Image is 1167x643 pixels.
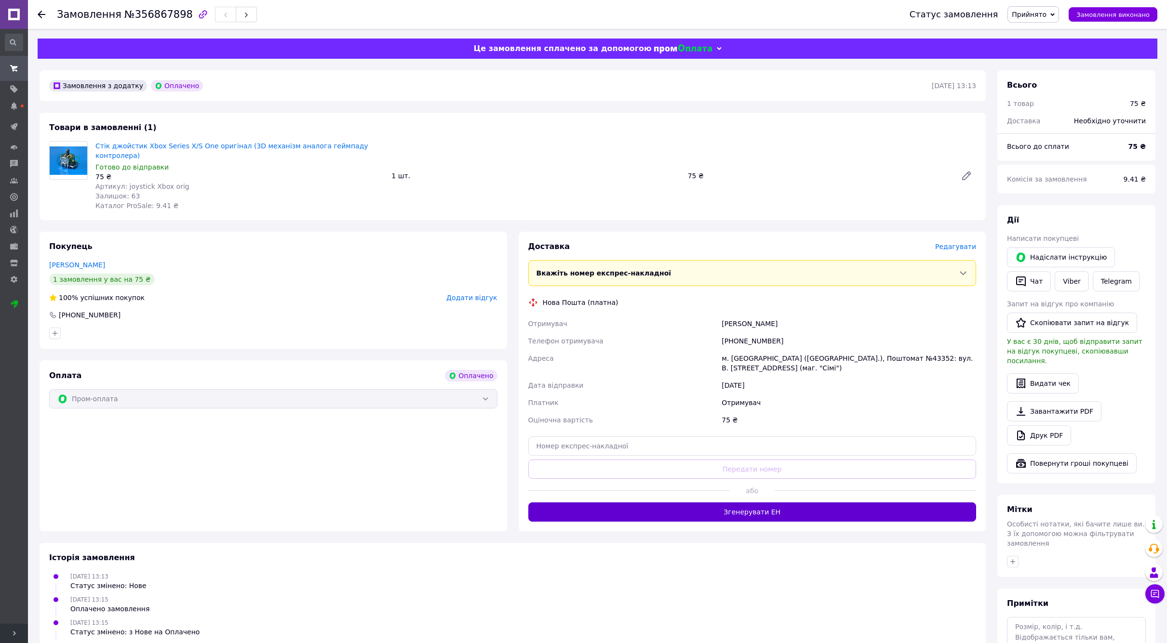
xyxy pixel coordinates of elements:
[95,163,169,171] span: Готово до відправки
[1012,11,1046,18] span: Прийнято
[1007,313,1137,333] button: Скопіювати запит на відгук
[720,332,978,350] div: [PHONE_NUMBER]
[1124,175,1146,183] span: 9.41 ₴
[720,394,978,411] div: Отримувач
[720,315,978,332] div: [PERSON_NAME]
[528,337,604,345] span: Телефон отримувача
[70,619,108,626] span: [DATE] 13:15
[50,146,87,175] img: Стік джойстик Xbox Series X/S One оригінал (3D механізм аналога геймпаду контролера)
[49,261,105,269] a: [PERSON_NAME]
[528,436,977,456] input: Номер експрес-накладної
[528,381,584,389] span: Дата відправки
[59,294,78,302] span: 100%
[528,242,570,251] span: Доставка
[1007,235,1079,242] span: Написати покупцеві
[1007,175,1087,183] span: Комісія за замовлення
[49,274,155,285] div: 1 замовлення у вас на 75 ₴
[720,377,978,394] div: [DATE]
[49,123,157,132] span: Товари в замовленні (1)
[1007,520,1144,547] span: Особисті нотатки, які бачите лише ви. З їх допомогою можна фільтрувати замовлення
[1007,215,1019,224] span: Дії
[1007,271,1051,291] button: Чат
[1128,143,1146,150] b: 75 ₴
[1007,425,1071,446] a: Друк PDF
[684,169,953,183] div: 75 ₴
[1093,271,1140,291] a: Telegram
[445,370,497,381] div: Оплачено
[1007,505,1033,514] span: Мітки
[1055,271,1088,291] a: Viber
[58,310,121,320] div: [PHONE_NUMBER]
[528,416,593,424] span: Оціночна вартість
[730,486,775,496] span: або
[528,354,554,362] span: Адреса
[38,10,45,19] div: Повернутися назад
[1007,100,1034,107] span: 1 товар
[1130,99,1146,108] div: 75 ₴
[49,371,81,380] span: Оплата
[70,596,108,603] span: [DATE] 13:15
[1069,7,1157,22] button: Замовлення виконано
[720,350,978,377] div: м. [GEOGRAPHIC_DATA] ([GEOGRAPHIC_DATA].), Поштомат №43352: вул. В. [STREET_ADDRESS] (маг. "Сімі")
[70,581,147,591] div: Статус змінено: Нове
[1007,247,1115,267] button: Надіслати інструкцію
[910,10,998,19] div: Статус замовлення
[1007,300,1114,308] span: Запит на відгук про компанію
[932,82,976,90] time: [DATE] 13:13
[1007,401,1101,421] a: Завантажити PDF
[70,627,200,637] div: Статус змінено: з Нове на Оплачено
[1068,110,1152,131] div: Необхідно уточнити
[49,553,135,562] span: Історія замовлення
[537,269,671,277] span: Вкажіть номер експрес-накладної
[1076,11,1150,18] span: Замовлення виконано
[388,169,684,183] div: 1 шт.
[654,44,712,53] img: evopay logo
[1007,117,1040,125] span: Доставка
[528,399,559,407] span: Платник
[95,183,189,190] span: Артикул: joystick Xbox orig
[57,9,121,20] span: Замовлення
[124,9,193,20] span: №356867898
[1007,80,1037,90] span: Всього
[70,573,108,580] span: [DATE] 13:13
[95,142,368,159] a: Стік джойстик Xbox Series X/S One оригінал (3D механізм аналога геймпаду контролера)
[957,166,976,185] a: Редагувати
[446,294,497,302] span: Додати відгук
[95,192,140,200] span: Залишок: 63
[1145,584,1165,604] button: Чат з покупцем
[1007,373,1079,394] button: Видати чек
[1007,453,1137,473] button: Повернути гроші покупцеві
[49,293,145,302] div: успішних покупок
[1007,338,1142,365] span: У вас є 30 днів, щоб відправити запит на відгук покупцеві, скопіювавши посилання.
[151,80,203,92] div: Оплачено
[720,411,978,429] div: 75 ₴
[528,502,977,522] button: Згенерувати ЕН
[49,80,147,92] div: Замовлення з додатку
[540,298,621,307] div: Нова Пошта (платна)
[935,243,976,250] span: Редагувати
[70,604,149,614] div: Оплачено замовлення
[1007,143,1069,150] span: Всього до сплати
[95,202,178,210] span: Каталог ProSale: 9.41 ₴
[95,172,384,182] div: 75 ₴
[1007,599,1048,608] span: Примітки
[49,242,93,251] span: Покупець
[473,44,651,53] span: Це замовлення сплачено за допомогою
[528,320,567,328] span: Отримувач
